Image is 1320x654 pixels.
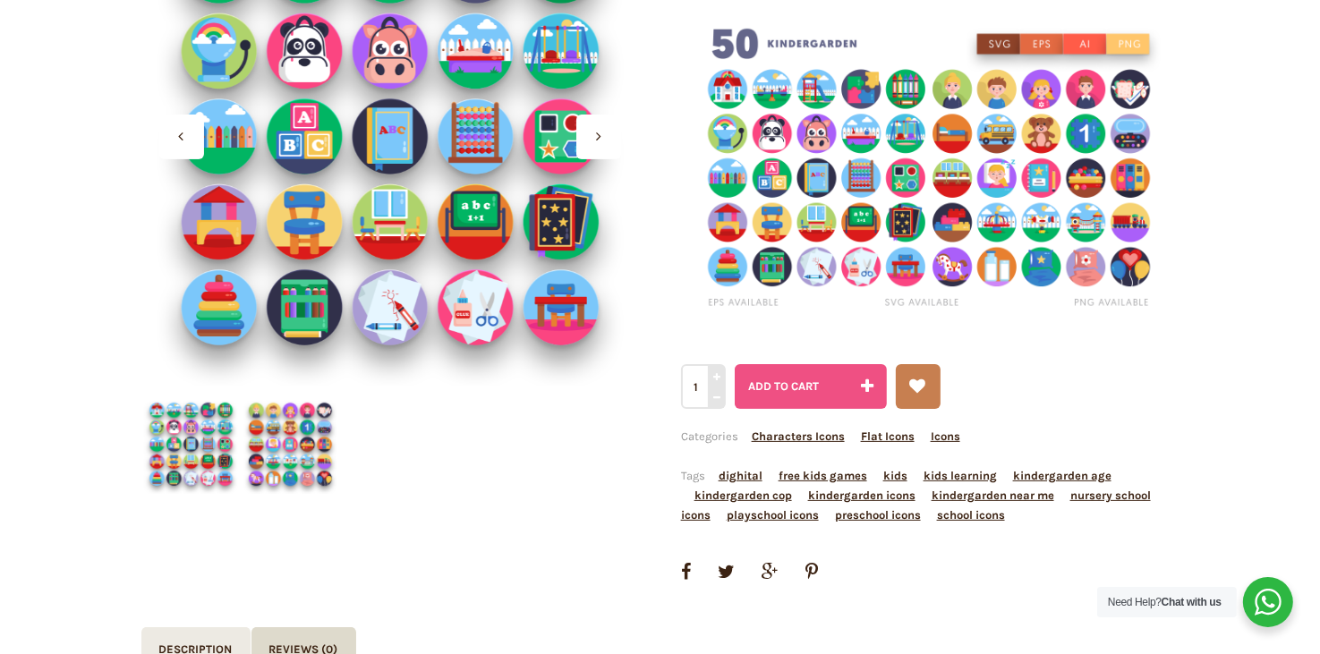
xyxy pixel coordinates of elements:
a: playschool icons [727,508,819,522]
input: Qty [681,364,723,409]
span: Add to cart [748,379,819,393]
img: Kindergarden Icons [141,395,241,494]
a: kids learning [924,469,997,482]
a: free kids games [779,469,867,482]
span: Categories [681,429,960,443]
span: Need Help? [1108,596,1222,608]
a: kindergarden age [1013,469,1111,482]
a: Characters Icons [752,429,845,443]
a: Icons [931,429,960,443]
span: Tags [681,469,1151,522]
a: preschool icons [835,508,921,522]
img: Kindergarden icons png/svg/eps [681,4,1179,335]
a: Flat Icons [861,429,915,443]
a: kindergarden near me [932,488,1054,502]
a: kindergarden icons [808,488,915,502]
img: Kindergarden Icons Cover [241,395,340,494]
a: school icons [937,508,1005,522]
a: dighital [719,469,762,482]
button: Add to cart [735,364,887,409]
a: kids [883,469,907,482]
strong: Chat with us [1162,596,1222,608]
a: kindergarden cop [694,488,792,502]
